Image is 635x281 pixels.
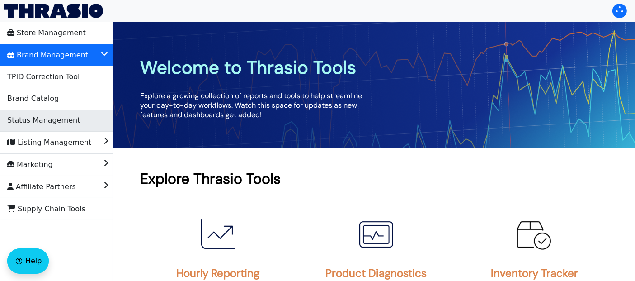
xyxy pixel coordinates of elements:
span: Brand Catalog [7,91,59,106]
h1: Explore Thrasio Tools [140,169,608,188]
h1: Welcome to Thrasio Tools [140,56,374,79]
img: Product Diagnostics Icon [353,212,399,257]
span: Status Management [7,113,80,128]
span: Affiliate Partners [7,180,76,194]
img: Hourly Reporting Icon [195,212,240,257]
span: TPID Correction Tool [7,70,80,84]
h2: Hourly Reporting [176,266,259,280]
span: Marketing [7,157,53,172]
button: Help floatingactionbutton [7,248,49,274]
h2: Product Diagnostics [325,266,427,280]
h2: Inventory Tracker [491,266,578,280]
img: Thrasio Logo [4,4,103,18]
p: Explore a growing collection of reports and tools to help streamline your day-to-day workflows. W... [140,91,374,119]
span: Supply Chain Tools [7,202,85,216]
span: Listing Management [7,135,91,150]
span: Help [25,256,42,267]
img: Inventory Tracker Icon [512,212,557,257]
span: Store Management [7,26,86,40]
span: Brand Management [7,48,88,62]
